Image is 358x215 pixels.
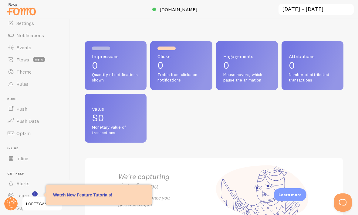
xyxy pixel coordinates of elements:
[32,192,38,197] svg: <p>Watch New Feature Tutorials!</p>
[274,189,306,202] div: Learn more
[4,78,66,90] a: Rules
[4,66,66,78] a: Theme
[7,98,66,102] span: Push
[4,29,66,42] a: Notifications
[279,192,302,198] p: Learn more
[4,190,66,202] a: Learn
[157,54,205,59] span: Clicks
[4,42,66,54] a: Events
[289,72,336,83] span: Number of attributed transactions
[16,57,29,63] span: Flows
[22,197,63,211] a: LOPEZGAMEFARM
[223,54,271,59] span: Engagements
[4,17,66,29] a: Settings
[92,107,139,112] span: Value
[92,125,139,136] span: Monetary value of transactions
[157,61,205,71] p: 0
[16,130,31,137] span: Opt-In
[16,156,28,162] span: Inline
[16,81,29,87] span: Rules
[16,193,29,199] span: Learn
[334,194,352,212] iframe: Help Scout Beacon - Open
[92,54,139,59] span: Impressions
[4,115,66,127] a: Push Data
[16,33,44,39] span: Notifications
[4,103,66,115] a: Push
[16,69,32,75] span: Theme
[16,20,34,26] span: Settings
[223,61,271,71] p: 0
[16,106,27,112] span: Push
[289,54,336,59] span: Attributions
[92,72,139,83] span: Quantity of notifications shown
[289,61,336,71] p: 0
[26,200,55,208] span: LOPEZGAMEFARM
[4,153,66,165] a: Inline
[157,72,205,83] span: Traffic from clicks on notifications
[16,181,29,187] span: Alerts
[33,57,45,63] span: beta
[92,61,139,71] p: 0
[118,195,214,209] p: It will be ready once you get some traffic
[4,178,66,190] a: Alerts
[7,172,66,176] span: Get Help
[16,45,31,51] span: Events
[4,127,66,140] a: Opt-In
[118,172,214,191] h2: We're capturing data for you
[6,2,37,17] img: fomo-relay-logo-orange.svg
[4,54,66,66] a: Flows beta
[7,147,66,151] span: Inline
[16,118,39,124] span: Push Data
[53,192,145,198] p: Watch New Feature Tutorials!
[92,112,104,124] span: $0
[223,72,271,83] span: Mouse hovers, which pause the animation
